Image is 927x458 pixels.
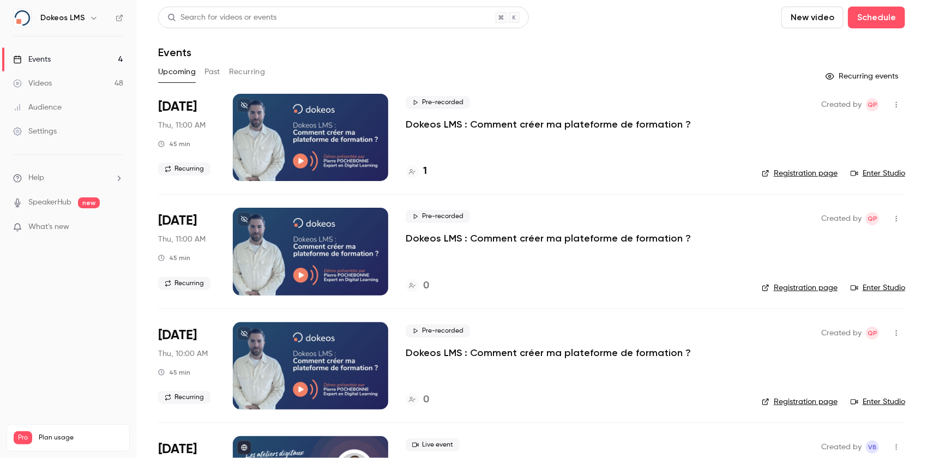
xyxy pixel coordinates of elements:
[158,322,215,409] div: Oct 2 Thu, 10:00 AM (Europe/Paris)
[406,210,470,223] span: Pre-recorded
[851,282,905,293] a: Enter Studio
[158,234,206,245] span: Thu, 11:00 AM
[158,327,197,344] span: [DATE]
[158,63,196,81] button: Upcoming
[866,441,879,454] span: Vasileos Beck
[821,68,905,85] button: Recurring events
[762,282,838,293] a: Registration page
[229,63,266,81] button: Recurring
[158,94,215,181] div: Sep 18 Thu, 11:00 AM (Europe/Paris)
[14,9,31,27] img: Dokeos LMS
[851,168,905,179] a: Enter Studio
[423,393,429,407] h4: 0
[158,98,197,116] span: [DATE]
[39,433,123,442] span: Plan usage
[866,98,879,111] span: Quentin partenaires@dokeos.com
[848,7,905,28] button: Schedule
[158,208,215,295] div: Sep 25 Thu, 11:00 AM (Europe/Paris)
[423,164,427,179] h4: 1
[13,78,52,89] div: Videos
[406,279,429,293] a: 0
[762,168,838,179] a: Registration page
[821,441,862,454] span: Created by
[406,393,429,407] a: 0
[406,438,460,451] span: Live event
[158,120,206,131] span: Thu, 11:00 AM
[868,327,877,340] span: Qp
[406,96,470,109] span: Pre-recorded
[406,346,691,359] a: Dokeos LMS : Comment créer ma plateforme de formation ?
[762,396,838,407] a: Registration page
[406,164,427,179] a: 1
[868,212,877,225] span: Qp
[40,13,85,23] h6: Dokeos LMS
[158,348,208,359] span: Thu, 10:00 AM
[158,441,197,458] span: [DATE]
[204,63,220,81] button: Past
[110,222,123,232] iframe: Noticeable Trigger
[423,279,429,293] h4: 0
[406,232,691,245] a: Dokeos LMS : Comment créer ma plateforme de formation ?
[28,172,44,184] span: Help
[13,126,57,137] div: Settings
[158,368,190,377] div: 45 min
[866,327,879,340] span: Quentin partenaires@dokeos.com
[866,212,879,225] span: Quentin partenaires@dokeos.com
[13,102,62,113] div: Audience
[158,140,190,148] div: 45 min
[158,277,210,290] span: Recurring
[28,221,69,233] span: What's new
[158,162,210,176] span: Recurring
[821,212,862,225] span: Created by
[868,98,877,111] span: Qp
[158,254,190,262] div: 45 min
[158,212,197,230] span: [DATE]
[821,327,862,340] span: Created by
[14,431,32,444] span: Pro
[78,197,100,208] span: new
[28,197,71,208] a: SpeakerHub
[868,441,877,454] span: VB
[158,391,210,404] span: Recurring
[821,98,862,111] span: Created by
[406,118,691,131] a: Dokeos LMS : Comment créer ma plateforme de formation ?
[851,396,905,407] a: Enter Studio
[13,54,51,65] div: Events
[781,7,844,28] button: New video
[406,324,470,338] span: Pre-recorded
[13,172,123,184] li: help-dropdown-opener
[167,12,276,23] div: Search for videos or events
[158,46,191,59] h1: Events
